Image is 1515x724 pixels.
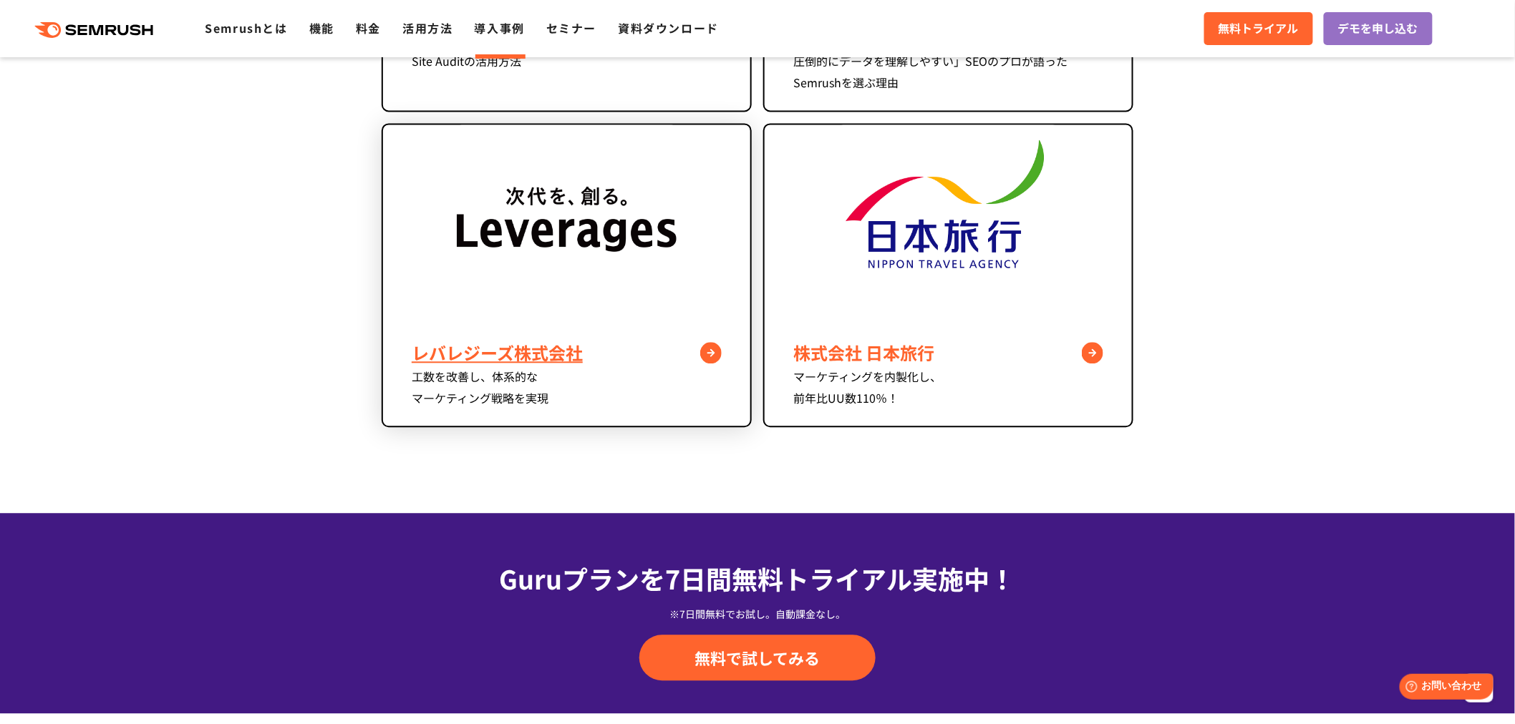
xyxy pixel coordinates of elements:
[412,340,722,366] div: レバレジーズ株式会社
[1204,12,1313,45] a: 無料トライアル
[309,19,334,36] a: 機能
[695,647,821,668] span: 無料で試してみる
[793,340,1103,366] div: 株式会社 日本旅行
[763,123,1133,427] a: nta 株式会社 日本旅行 マーケティングを内製化し、前年比UU数110％！
[382,607,1133,621] div: ※7日間無料でお試し。自動課金なし。
[793,50,1103,93] div: 圧倒的にデータを理解しやすい」SEOのプロが語ったSemrushを選ぶ理由
[618,19,719,36] a: 資料ダウンロード
[382,559,1133,597] div: Guruプランを7日間
[457,124,677,323] img: leverages
[1219,19,1299,38] span: 無料トライアル
[1388,668,1499,708] iframe: Help widget launcher
[402,19,452,36] a: 活用方法
[732,559,1016,597] span: 無料トライアル実施中！
[1324,12,1433,45] a: デモを申し込む
[412,366,722,409] div: 工数を改善し、体系的な マーケティング戦略を実現
[475,19,525,36] a: 導入事例
[205,19,287,36] a: Semrushとは
[546,19,596,36] a: セミナー
[639,635,876,680] a: 無料で試してみる
[793,366,1103,409] div: マーケティングを内製化し、 前年比UU数110％！
[838,124,1059,323] img: nta
[382,123,752,427] a: leverages レバレジーズ株式会社 工数を改善し、体系的なマーケティング戦略を実現
[1338,19,1418,38] span: デモを申し込む
[356,19,381,36] a: 料金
